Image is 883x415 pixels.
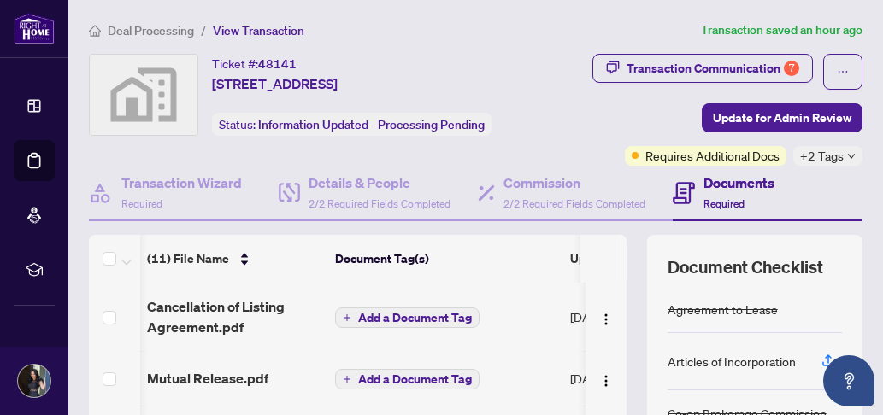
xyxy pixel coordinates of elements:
span: Document Checklist [668,255,823,279]
span: home [89,25,101,37]
span: Required [121,197,162,210]
span: plus [343,313,351,322]
span: Deal Processing [108,23,194,38]
img: Profile Icon [18,365,50,397]
h4: Documents [703,172,774,193]
span: plus [343,375,351,383]
span: down [847,152,856,161]
span: Add a Document Tag [358,312,472,324]
span: Upload Date [570,249,639,268]
span: Mutual Release.pdf [147,368,268,389]
h4: Details & People [309,172,450,193]
img: Logo [599,374,613,388]
button: Add a Document Tag [335,307,480,328]
span: Add a Document Tag [358,373,472,385]
button: Logo [592,303,620,330]
img: Logo [599,313,613,326]
li: / [201,20,206,40]
td: [DATE] [563,283,680,351]
td: [DATE] [563,351,680,406]
div: Status: [212,113,492,136]
span: Requires Additional Docs [645,146,780,165]
span: 2/2 Required Fields Completed [503,197,645,210]
th: (11) File Name [140,235,328,283]
div: Articles of Incorporation [668,352,796,371]
span: View Transaction [213,23,304,38]
button: Open asap [823,355,874,406]
button: Add a Document Tag [335,369,480,389]
span: Information Updated - Processing Pending [258,117,485,132]
span: [STREET_ADDRESS] [212,73,338,94]
h4: Transaction Wizard [121,172,242,193]
span: 48141 [258,56,297,72]
div: Transaction Communication [627,55,799,82]
th: Document Tag(s) [328,235,563,283]
button: Add a Document Tag [335,368,480,390]
div: 7 [784,61,799,76]
div: Agreement to Lease [668,300,778,319]
span: 2/2 Required Fields Completed [309,197,450,210]
span: Update for Admin Review [713,104,851,132]
h4: Commission [503,172,645,193]
button: Logo [592,365,620,392]
button: Update for Admin Review [702,103,862,132]
article: Transaction saved an hour ago [701,20,862,40]
span: Cancellation of Listing Agreement.pdf [147,296,321,337]
span: +2 Tags [800,146,844,166]
img: svg%3e [90,55,197,135]
img: logo [14,13,55,44]
div: Ticket #: [212,54,297,73]
span: (11) File Name [147,249,229,268]
th: Upload Date [563,235,680,283]
button: Transaction Communication7 [592,54,813,83]
span: ellipsis [837,66,849,78]
button: Add a Document Tag [335,307,480,329]
span: Required [703,197,745,210]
